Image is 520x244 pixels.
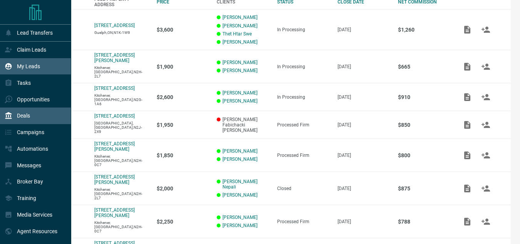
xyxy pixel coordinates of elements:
[94,121,149,134] p: [GEOGRAPHIC_DATA],[GEOGRAPHIC_DATA],N2J-2X9
[94,93,149,106] p: Kitchener,[GEOGRAPHIC_DATA],N2G-1A6
[157,64,209,70] p: $1,900
[477,94,495,99] span: Match Clients
[398,122,451,128] p: $850
[222,23,257,29] a: [PERSON_NAME]
[94,66,149,78] p: Kitchener,[GEOGRAPHIC_DATA],N2H-2L7
[477,219,495,224] span: Match Clients
[477,27,495,32] span: Match Clients
[94,174,135,185] a: [STREET_ADDRESS][PERSON_NAME]
[222,15,257,20] a: [PERSON_NAME]
[458,219,477,224] span: Add / View Documents
[277,219,330,224] div: Processed Firm
[277,153,330,158] div: Processed Firm
[222,179,269,190] a: [PERSON_NAME] Nepali
[94,30,149,35] p: Guelph,ON,N1K-1W9
[338,186,390,191] p: [DATE]
[458,185,477,191] span: Add / View Documents
[217,117,269,133] p: [PERSON_NAME] Fabichacki [PERSON_NAME]
[477,122,495,127] span: Match Clients
[338,219,390,224] p: [DATE]
[222,60,257,65] a: [PERSON_NAME]
[222,192,257,198] a: [PERSON_NAME]
[277,64,330,69] div: In Processing
[222,90,257,96] a: [PERSON_NAME]
[222,156,257,162] a: [PERSON_NAME]
[157,27,209,33] p: $3,600
[458,64,477,69] span: Add / View Documents
[338,153,390,158] p: [DATE]
[157,94,209,100] p: $2,600
[398,64,451,70] p: $665
[477,64,495,69] span: Match Clients
[157,219,209,225] p: $2,250
[222,39,257,45] a: [PERSON_NAME]
[338,94,390,100] p: [DATE]
[94,207,135,218] a: [STREET_ADDRESS][PERSON_NAME]
[277,27,330,32] div: In Processing
[94,220,149,233] p: Kitchener,[GEOGRAPHIC_DATA],N2H-0C7
[222,98,257,104] a: [PERSON_NAME]
[458,94,477,99] span: Add / View Documents
[458,152,477,158] span: Add / View Documents
[222,31,252,37] a: Thet Htar Swe
[338,27,390,32] p: [DATE]
[477,185,495,191] span: Match Clients
[94,23,135,28] a: [STREET_ADDRESS]
[157,185,209,192] p: $2,000
[458,122,477,127] span: Add / View Documents
[398,94,451,100] p: $910
[222,223,257,228] a: [PERSON_NAME]
[157,152,209,158] p: $1,850
[94,141,135,152] a: [STREET_ADDRESS][PERSON_NAME]
[277,186,330,191] div: Closed
[338,122,390,128] p: [DATE]
[398,185,451,192] p: $875
[398,219,451,225] p: $788
[477,152,495,158] span: Match Clients
[398,27,451,33] p: $1,260
[94,154,149,167] p: Kitchener,[GEOGRAPHIC_DATA],N2H-0C7
[157,122,209,128] p: $1,950
[222,68,257,73] a: [PERSON_NAME]
[398,152,451,158] p: $800
[277,122,330,128] div: Processed Firm
[94,52,135,63] a: [STREET_ADDRESS][PERSON_NAME]
[338,64,390,69] p: [DATE]
[458,27,477,32] span: Add / View Documents
[222,215,257,220] a: [PERSON_NAME]
[94,113,135,119] a: [STREET_ADDRESS]
[222,148,257,154] a: [PERSON_NAME]
[94,187,149,200] p: Kitchener,[GEOGRAPHIC_DATA],N2H-2L7
[277,94,330,100] div: In Processing
[94,86,135,91] a: [STREET_ADDRESS]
